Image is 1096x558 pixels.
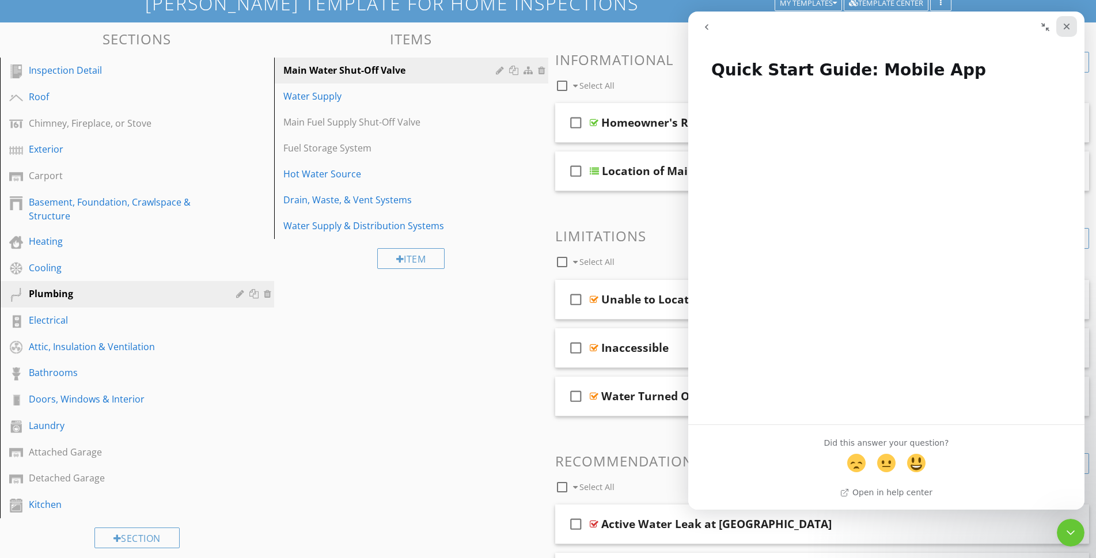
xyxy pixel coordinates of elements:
i: check_box_outline_blank [567,510,585,538]
div: Electrical [29,313,219,327]
div: Location of Main Shut-Off Valve [602,164,778,178]
i: check_box_outline_blank [567,109,585,136]
div: Laundry [29,419,219,432]
i: check_box_outline_blank [567,334,585,362]
h3: Recommendations [555,453,1090,469]
div: Cooling [29,261,219,275]
div: Attic, Insulation & Ventilation [29,340,219,354]
div: Chimney, Fireplace, or Stove [29,116,219,130]
h3: Informational [555,52,1090,67]
div: Water Supply [283,89,499,103]
div: Item [377,248,445,269]
iframe: Intercom live chat [688,12,1084,510]
div: Main Water Shut-Off Valve [283,63,499,77]
i: check_box_outline_blank [567,157,585,185]
div: Exterior [29,142,219,156]
iframe: Intercom live chat [1057,519,1084,546]
div: Fuel Storage System [283,141,499,155]
div: Section [94,527,180,548]
div: Water Turned Off at [GEOGRAPHIC_DATA] [601,389,828,403]
div: Carport [29,169,219,183]
div: Water Supply & Distribution Systems [283,219,499,233]
div: Unable to Locate [601,293,695,306]
div: Main Fuel Supply Shut-Off Valve [283,115,499,129]
div: Roof [29,90,219,104]
div: Inaccessible [601,341,669,355]
span: Select All [579,256,615,267]
div: Bathrooms [29,366,219,379]
i: check_box_outline_blank [567,382,585,410]
span: Select All [579,80,615,91]
div: Doors, Windows & Interior [29,392,219,406]
div: Drain, Waste, & Vent Systems [283,193,499,207]
div: Plumbing [29,287,219,301]
span: Select All [579,481,615,492]
h3: Items [274,31,548,47]
div: Heating [29,234,219,248]
div: Kitchen [29,498,219,511]
h3: Comments [555,31,1090,47]
div: Hot Water Source [283,167,499,181]
div: Active Water Leak at [GEOGRAPHIC_DATA] [601,517,832,531]
h3: Limitations [555,228,1090,244]
div: Inspection Detail [29,63,219,77]
div: Homeowner's Responsibility [601,116,759,130]
i: check_box_outline_blank [567,286,585,313]
div: Basement, Foundation, Crawlspace & Structure [29,195,219,223]
div: Detached Garage [29,471,219,485]
div: Attached Garage [29,445,219,459]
